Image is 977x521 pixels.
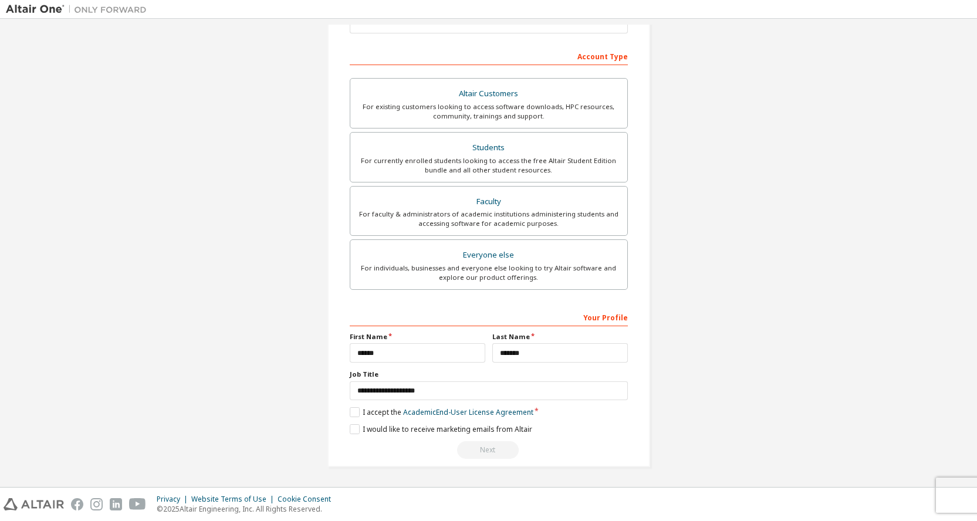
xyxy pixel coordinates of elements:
[357,140,620,156] div: Students
[110,498,122,510] img: linkedin.svg
[350,46,628,65] div: Account Type
[4,498,64,510] img: altair_logo.svg
[357,194,620,210] div: Faculty
[357,102,620,121] div: For existing customers looking to access software downloads, HPC resources, community, trainings ...
[350,370,628,379] label: Job Title
[191,495,278,504] div: Website Terms of Use
[350,424,532,434] label: I would like to receive marketing emails from Altair
[357,86,620,102] div: Altair Customers
[71,498,83,510] img: facebook.svg
[403,407,533,417] a: Academic End-User License Agreement
[492,332,628,341] label: Last Name
[6,4,153,15] img: Altair One
[157,504,338,514] p: © 2025 Altair Engineering, Inc. All Rights Reserved.
[350,407,533,417] label: I accept the
[350,441,628,459] div: Read and acccept EULA to continue
[278,495,338,504] div: Cookie Consent
[157,495,191,504] div: Privacy
[357,247,620,263] div: Everyone else
[357,263,620,282] div: For individuals, businesses and everyone else looking to try Altair software and explore our prod...
[129,498,146,510] img: youtube.svg
[350,307,628,326] div: Your Profile
[357,156,620,175] div: For currently enrolled students looking to access the free Altair Student Edition bundle and all ...
[90,498,103,510] img: instagram.svg
[350,332,485,341] label: First Name
[357,209,620,228] div: For faculty & administrators of academic institutions administering students and accessing softwa...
